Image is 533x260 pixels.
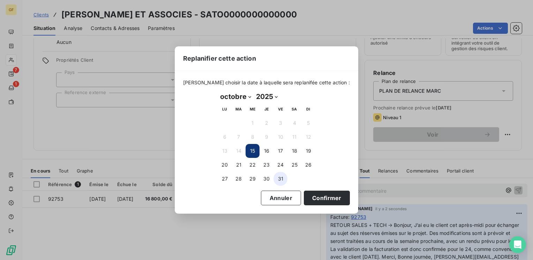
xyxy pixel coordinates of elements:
[287,102,301,116] th: samedi
[183,54,256,63] span: Replanifier cette action
[273,158,287,172] button: 24
[183,79,350,86] span: [PERSON_NAME] choisir la date à laquelle sera replanifée cette action :
[301,116,315,130] button: 5
[246,102,260,116] th: mercredi
[218,102,232,116] th: lundi
[301,144,315,158] button: 19
[287,116,301,130] button: 4
[287,158,301,172] button: 25
[218,130,232,144] button: 6
[246,172,260,186] button: 29
[301,158,315,172] button: 26
[260,102,273,116] th: jeudi
[246,144,260,158] button: 15
[218,172,232,186] button: 27
[260,172,273,186] button: 30
[260,130,273,144] button: 9
[273,130,287,144] button: 10
[301,130,315,144] button: 12
[304,191,350,205] button: Confirmer
[218,144,232,158] button: 13
[218,158,232,172] button: 20
[260,116,273,130] button: 2
[260,144,273,158] button: 16
[232,172,246,186] button: 28
[273,102,287,116] th: vendredi
[232,130,246,144] button: 7
[509,236,526,253] div: Open Intercom Messenger
[260,158,273,172] button: 23
[301,102,315,116] th: dimanche
[246,116,260,130] button: 1
[261,191,301,205] button: Annuler
[287,130,301,144] button: 11
[273,144,287,158] button: 17
[232,158,246,172] button: 21
[246,130,260,144] button: 8
[232,102,246,116] th: mardi
[287,144,301,158] button: 18
[246,158,260,172] button: 22
[273,172,287,186] button: 31
[232,144,246,158] button: 14
[273,116,287,130] button: 3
